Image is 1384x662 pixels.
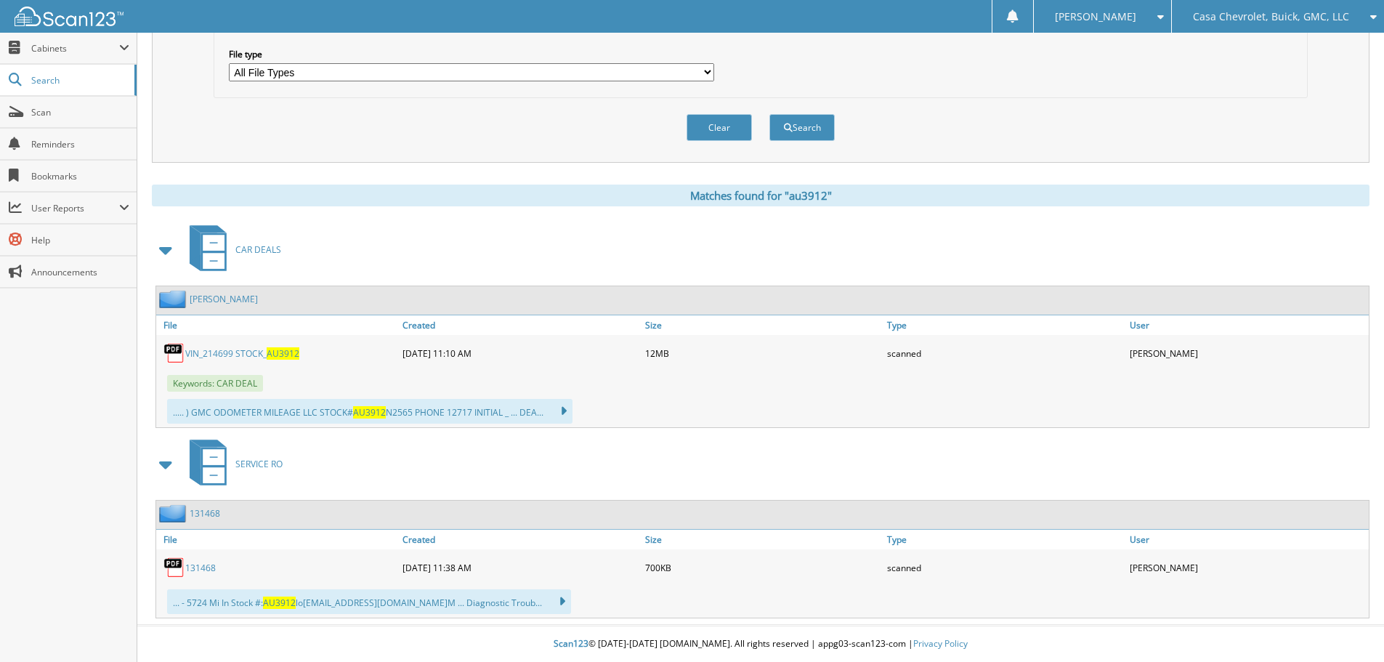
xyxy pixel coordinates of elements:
a: VIN_214699 STOCK_AU3912 [185,347,299,360]
div: ..... ) GMC ODOMETER MILEAGE LLC STOCK# N2565 PHONE 12717 INITIAL _ ... DEA... [167,399,572,424]
a: SERVICE RO [181,435,283,493]
label: File type [229,48,714,60]
span: SERVICE RO [235,458,283,470]
span: Casa Chevrolet, Buick, GMC, LLC [1193,12,1349,21]
button: Clear [687,114,752,141]
img: PDF.png [163,557,185,578]
a: Created [399,315,642,335]
a: CAR DEALS [181,221,281,278]
span: Reminders [31,138,129,150]
a: Privacy Policy [913,637,968,650]
div: [DATE] 11:38 AM [399,553,642,582]
span: Scan123 [554,637,588,650]
img: PDF.png [163,342,185,364]
div: scanned [883,339,1126,368]
a: File [156,530,399,549]
button: Search [769,114,835,141]
div: [PERSON_NAME] [1126,339,1369,368]
a: Type [883,530,1126,549]
a: Size [642,315,884,335]
div: [PERSON_NAME] [1126,553,1369,582]
div: © [DATE]-[DATE] [DOMAIN_NAME]. All rights reserved | appg03-scan123-com | [137,626,1384,662]
iframe: Chat Widget [1311,592,1384,662]
a: Created [399,530,642,549]
span: [PERSON_NAME] [1055,12,1136,21]
div: scanned [883,553,1126,582]
div: [DATE] 11:10 AM [399,339,642,368]
span: AU3912 [263,597,296,609]
img: folder2.png [159,504,190,522]
div: ... - 5724 Mi In Stock #: lo [EMAIL_ADDRESS][DOMAIN_NAME] M ... Diagnostic Troub... [167,589,571,614]
span: Bookmarks [31,170,129,182]
div: 12MB [642,339,884,368]
a: Size [642,530,884,549]
span: Help [31,234,129,246]
a: User [1126,315,1369,335]
img: folder2.png [159,290,190,308]
span: Search [31,74,127,86]
span: Keywords: CAR DEAL [167,375,263,392]
span: AU3912 [353,406,386,419]
a: Type [883,315,1126,335]
a: 131468 [190,507,220,520]
div: Matches found for "au3912" [152,185,1369,206]
span: Scan [31,106,129,118]
span: Announcements [31,266,129,278]
div: 700KB [642,553,884,582]
img: scan123-logo-white.svg [15,7,124,26]
span: AU3912 [267,347,299,360]
a: File [156,315,399,335]
a: [PERSON_NAME] [190,293,258,305]
span: CAR DEALS [235,243,281,256]
a: 131468 [185,562,216,574]
span: Cabinets [31,42,119,55]
a: User [1126,530,1369,549]
span: User Reports [31,202,119,214]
